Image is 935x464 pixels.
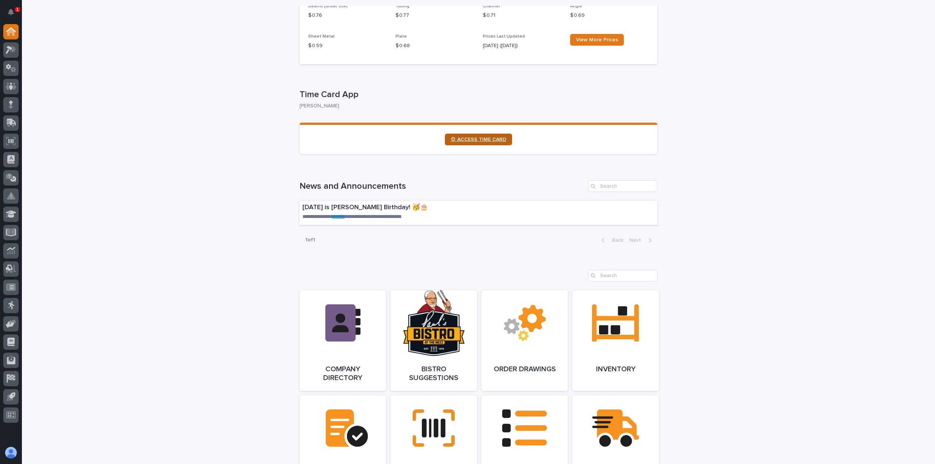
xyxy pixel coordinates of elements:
button: Next [626,237,657,243]
p: Time Card App [299,89,654,100]
span: Next [629,238,645,243]
span: Back [608,238,623,243]
span: Tubing [396,4,409,8]
a: ⏲ ACCESS TIME CARD [445,134,512,145]
p: $ 0.68 [396,42,474,50]
p: [PERSON_NAME] [299,103,652,109]
button: Back [596,237,626,243]
span: Sheet Metal [308,34,335,39]
span: Plate [396,34,407,39]
span: ⏲ ACCESS TIME CARD [451,137,506,142]
a: Company Directory [299,290,386,391]
span: Prices Last Updated [483,34,525,39]
p: $ 0.71 [483,12,561,19]
span: Angle [570,4,582,8]
span: Beams (under 55#) [308,4,348,8]
span: Channel [483,4,500,8]
p: $ 0.69 [570,12,649,19]
p: [DATE] is [PERSON_NAME] Birthday! 🥳🎂 [302,204,553,212]
span: View More Prices [576,37,618,42]
h1: News and Announcements [299,181,585,192]
input: Search [588,180,657,192]
p: $ 0.77 [396,12,474,19]
input: Search [588,270,657,281]
div: Notifications1 [9,9,19,20]
a: View More Prices [570,34,624,46]
button: Notifications [3,4,19,20]
p: 1 [16,7,19,12]
p: 1 of 1 [299,231,321,249]
a: Order Drawings [481,290,568,391]
a: Bistro Suggestions [390,290,477,391]
a: Inventory [572,290,659,391]
p: [DATE] ([DATE]) [483,42,561,50]
p: $ 0.59 [308,42,387,50]
p: $ 0.76 [308,12,387,19]
button: users-avatar [3,445,19,460]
